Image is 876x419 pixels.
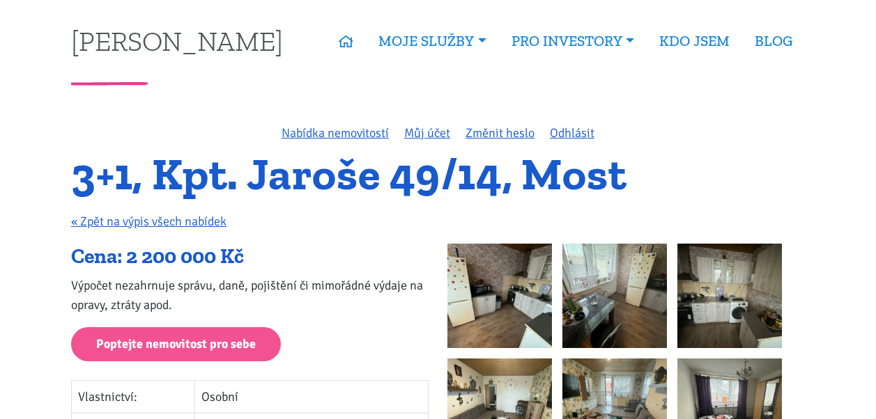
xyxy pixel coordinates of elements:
p: Výpočet nezahrnuje správu, daně, pojištění či mimořádné výdaje na opravy, ztráty apod. [71,276,429,315]
a: Odhlásit [550,125,594,141]
a: BLOG [742,25,805,57]
a: KDO JSEM [647,25,742,57]
a: Změnit heslo [466,125,535,141]
a: « Zpět na výpis všech nabídek [71,214,226,229]
div: Cena: 2 200 000 Kč [71,244,429,270]
a: [PERSON_NAME] [71,27,283,54]
a: Nabídka nemovitostí [282,125,389,141]
a: PRO INVESTORY [499,25,647,57]
a: MOJE SLUŽBY [366,25,498,57]
td: Osobní [194,380,428,413]
a: Můj účet [404,125,450,141]
h1: 3+1, Kpt. Jaroše 49/14, Most [71,155,805,193]
a: Poptejte nemovitost pro sebe [71,327,281,361]
td: Vlastnictví: [72,380,195,413]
